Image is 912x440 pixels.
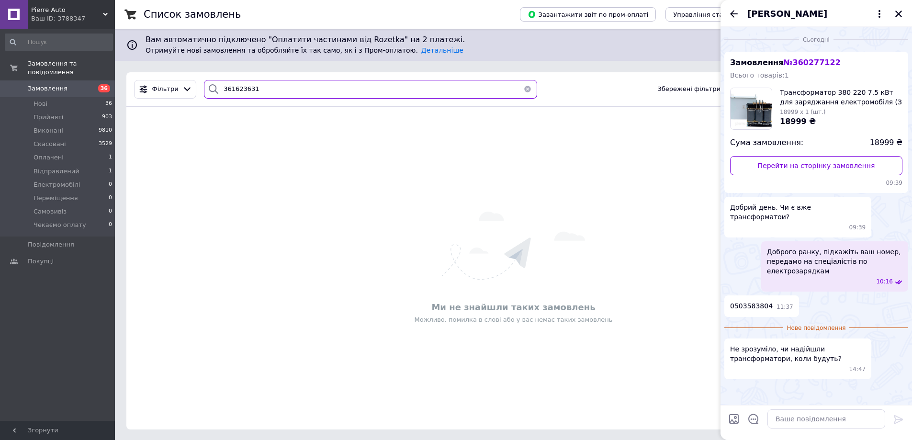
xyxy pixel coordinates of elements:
span: 3529 [99,140,112,148]
span: 36 [105,100,112,108]
span: Отримуйте нові замовлення та обробляйте їх так само, як і з Пром-оплатою. [146,46,463,54]
div: Ми не знайшли таких замовлень [131,301,896,313]
span: Управління статусами [673,11,746,18]
span: 1 [109,153,112,162]
span: Pierre Auto [31,6,103,14]
span: 36 [98,84,110,92]
span: 1 [109,167,112,176]
span: Доброго ранку, підкажіть ваш номер, передамо на спеціалістів по електрозарядкам [767,247,902,276]
button: [PERSON_NAME] [747,8,885,20]
span: Самовивіз [34,207,67,216]
span: Замовлення [28,84,68,93]
span: Скасовані [34,140,66,148]
input: Пошук за номером замовлення, ПІБ покупця, номером телефону, Email, номером накладної [204,80,537,99]
span: Сьогодні [799,36,833,44]
span: 0503583804 [730,301,773,311]
span: 11:37 12.09.2025 [777,303,793,311]
img: 5951373261_w1000_h1000_transformator-380-220.jpg [731,88,772,129]
span: Покупці [28,257,54,266]
span: 18999 ₴ [780,117,816,126]
span: № 360277122 [783,58,840,67]
span: 14:47 12.09.2025 [849,365,866,373]
span: 18999 ₴ [870,137,902,148]
span: Збережені фільтри: [657,85,722,94]
span: Чекаємо оплату [34,221,86,229]
span: 0 [109,207,112,216]
a: Детальніше [421,46,463,54]
button: Управління статусами [665,7,754,22]
a: Перейти на сторінку замовлення [730,156,902,175]
div: 12.09.2025 [724,34,908,44]
span: Всього товарів: 1 [730,71,789,79]
span: 0 [109,194,112,203]
button: Очистить [518,80,537,99]
span: Оплачені [34,153,64,162]
span: 9810 [99,126,112,135]
span: Нове повідомлення [783,324,850,332]
input: Пошук [5,34,113,51]
span: 0 [109,181,112,189]
h1: Список замовлень [144,9,241,20]
span: Відправлений [34,167,79,176]
span: 903 [102,113,112,122]
span: Добрий день. Чи є вже трансформатои? [730,203,866,222]
span: Нові [34,100,47,108]
span: Замовлення [730,58,841,67]
span: Завантажити звіт по пром-оплаті [528,10,648,19]
span: Прийняті [34,113,63,122]
span: 18999 x 1 (шт.) [780,109,826,115]
span: Переміщення [34,194,78,203]
span: Вам автоматично підключено "Оплатити частинами від Rozetka" на 2 платежі. [146,34,881,45]
button: Назад [728,8,740,20]
span: Замовлення та повідомлення [28,59,115,77]
span: [PERSON_NAME] [747,8,827,20]
div: Можливо, помилка в слові або у вас немає таких замовлень [131,316,896,324]
span: Не зрозуміло, чи надійшли трансформатори, коли будуть? [730,344,866,363]
span: 10:16 12.09.2025 [876,278,893,286]
button: Завантажити звіт по пром-оплаті [520,7,656,22]
span: Сума замовлення: [730,137,803,148]
span: Виконані [34,126,63,135]
span: Фільтри [152,85,179,94]
span: Електромобілі [34,181,80,189]
button: Відкрити шаблони відповідей [747,413,760,425]
span: 0 [109,221,112,229]
span: Трансформатор 380 220 7.5 кВт для заряджання електромобіля (З кожухом) (ТС-О-7.5) [780,88,902,107]
span: 09:39 12.09.2025 [730,179,902,187]
span: 09:39 12.09.2025 [849,224,866,232]
span: Повідомлення [28,240,74,249]
div: Ваш ID: 3788347 [31,14,115,23]
button: Закрити [893,8,904,20]
img: Нічого не знайдено [442,212,585,280]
